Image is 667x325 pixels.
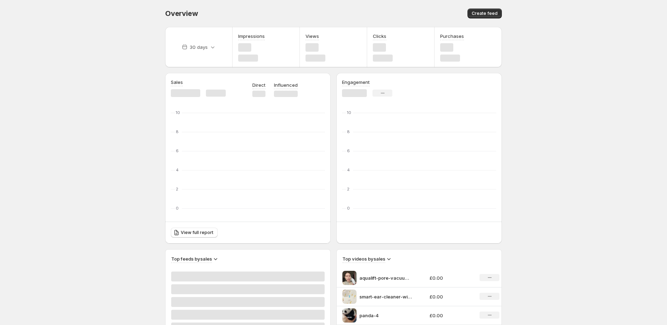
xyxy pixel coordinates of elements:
img: smart-ear-cleaner-with-hd-camera-video-4 [342,290,357,304]
text: 8 [176,129,179,134]
text: 2 [176,187,178,192]
p: £0.00 [430,312,471,319]
h3: Purchases [440,33,464,40]
text: 8 [347,129,350,134]
h3: Engagement [342,79,370,86]
text: 0 [176,206,179,211]
h3: Impressions [238,33,265,40]
p: panda-4 [359,312,413,319]
p: 30 days [190,44,208,51]
h3: Top feeds by sales [171,255,212,262]
a: View full report [171,228,218,238]
img: aqualift-pore-vacuum-reels-1 [342,271,357,285]
p: Influenced [274,81,298,89]
text: 2 [347,187,349,192]
p: £0.00 [430,274,471,281]
p: £0.00 [430,293,471,300]
p: Direct [252,81,265,89]
img: panda-4 [342,308,357,323]
text: 0 [347,206,350,211]
h3: Views [306,33,319,40]
text: 4 [176,167,179,172]
p: smart-ear-cleaner-with-hd-camera-video-4 [359,293,413,300]
h3: Clicks [373,33,386,40]
button: Create feed [467,8,502,18]
p: aqualift-pore-vacuum-reels-1 [359,274,413,281]
text: 6 [347,148,350,153]
h3: Top videos by sales [342,255,385,262]
span: View full report [181,230,213,235]
text: 10 [176,110,180,115]
span: Overview [165,9,198,18]
span: Create feed [472,11,498,16]
text: 4 [347,167,350,172]
text: 6 [176,148,179,153]
text: 10 [347,110,351,115]
h3: Sales [171,79,183,86]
